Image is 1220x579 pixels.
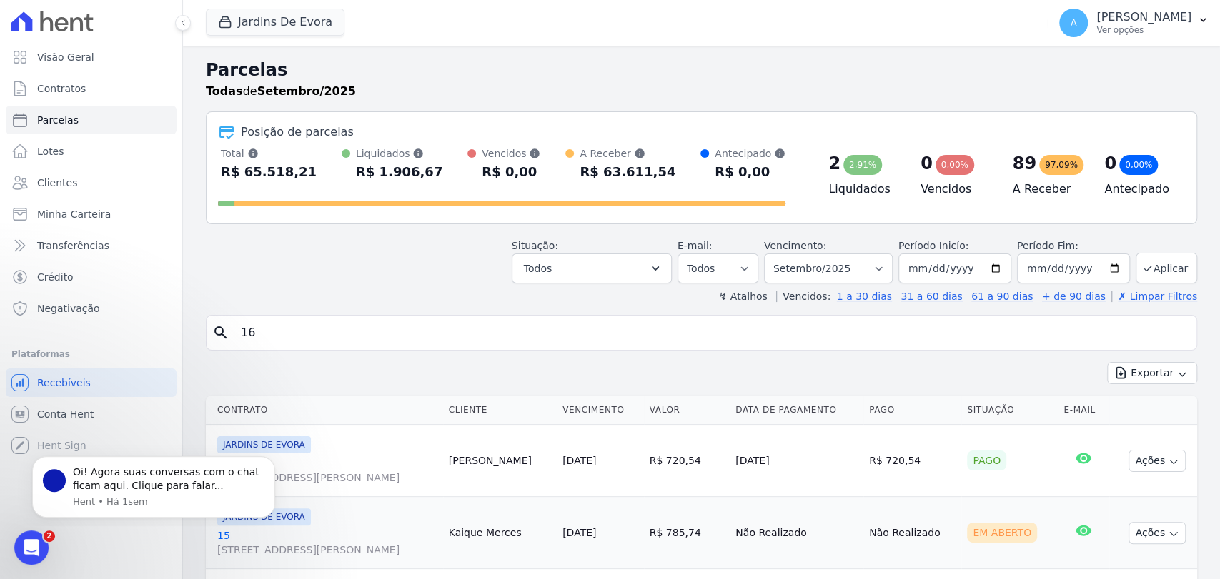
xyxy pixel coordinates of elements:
[580,161,675,183] div: R$ 63.611,54
[6,200,177,228] a: Minha Carteira
[356,146,442,161] div: Liquidados
[241,124,354,141] div: Posição de parcelas
[967,450,1006,470] div: Pago
[921,181,990,198] h4: Vencidos
[1013,152,1036,175] div: 89
[37,270,74,284] span: Crédito
[37,81,86,96] span: Contratos
[217,456,437,485] a: 39[STREET_ADDRESS][PERSON_NAME]
[356,161,442,183] div: R$ 1.906,67
[644,497,730,569] td: R$ 785,74
[221,161,317,183] div: R$ 65.518,21
[837,291,892,302] a: 1 a 30 dias
[217,528,437,557] a: 15[STREET_ADDRESS][PERSON_NAME]
[562,455,596,466] a: [DATE]
[44,530,55,542] span: 2
[217,543,437,557] span: [STREET_ADDRESS][PERSON_NAME]
[206,57,1197,83] h2: Parcelas
[863,425,961,497] td: R$ 720,54
[863,396,961,425] th: Pago
[1017,238,1130,253] label: Período Fim:
[901,291,962,302] a: 31 a 60 dias
[843,155,882,175] div: 2,91%
[14,530,49,565] iframe: Intercom live chat
[6,137,177,166] a: Lotes
[37,207,111,221] span: Minha Carteira
[971,291,1033,302] a: 61 a 90 dias
[206,83,356,100] p: de
[221,146,317,161] div: Total
[6,106,177,134] a: Parcelas
[206,9,344,36] button: Jardins De Evora
[921,152,933,175] div: 0
[1039,155,1083,175] div: 97,09%
[764,240,826,251] label: Vencimento:
[482,161,540,183] div: R$ 0,00
[212,324,229,341] i: search
[37,50,94,64] span: Visão Geral
[217,436,311,453] span: JARDINS DE EVORA
[715,146,785,161] div: Antecipado
[6,43,177,71] a: Visão Geral
[482,146,540,161] div: Vencidos
[1111,291,1197,302] a: ✗ Limpar Filtros
[443,497,557,569] td: Kaique Merces
[1119,155,1158,175] div: 0,00%
[1042,291,1106,302] a: + de 90 dias
[730,497,863,569] td: Não Realizado
[6,231,177,260] a: Transferências
[217,470,437,485] span: [STREET_ADDRESS][PERSON_NAME]
[512,253,672,283] button: Todos
[206,84,243,98] strong: Todas
[1129,522,1186,544] button: Ações
[1104,181,1174,198] h4: Antecipado
[1104,152,1116,175] div: 0
[863,497,961,569] td: Não Realizado
[1107,362,1197,384] button: Exportar
[524,260,552,277] span: Todos
[6,263,177,291] a: Crédito
[206,396,443,425] th: Contrato
[6,294,177,323] a: Negativação
[6,400,177,428] a: Conta Hent
[898,240,968,251] label: Período Inicío:
[512,240,558,251] label: Situação:
[1070,18,1077,28] span: A
[644,396,730,425] th: Valor
[37,144,64,158] span: Lotes
[1136,253,1197,283] button: Aplicar
[1048,3,1220,43] button: A [PERSON_NAME] Ver opções
[1058,396,1109,425] th: E-mail
[37,113,79,127] span: Parcelas
[11,346,171,363] div: Plataformas
[776,291,830,302] label: Vencidos:
[6,368,177,397] a: Recebíveis
[961,396,1058,425] th: Situação
[562,527,596,538] a: [DATE]
[1013,181,1082,198] h4: A Receber
[11,443,297,526] iframe: Intercom notifications mensagem
[443,396,557,425] th: Cliente
[557,396,644,425] th: Vencimento
[678,240,713,251] label: E-mail:
[6,168,177,197] a: Clientes
[936,155,974,175] div: 0,00%
[232,318,1191,347] input: Buscar por nome do lote ou do cliente
[443,425,557,497] td: [PERSON_NAME]
[718,291,767,302] label: ↯ Atalhos
[37,376,91,390] span: Recebíveis
[37,238,109,253] span: Transferências
[257,84,356,98] strong: Setembro/2025
[1129,450,1186,472] button: Ações
[644,425,730,497] td: R$ 720,54
[730,396,863,425] th: Data de Pagamento
[1096,24,1191,36] p: Ver opções
[828,181,898,198] h4: Liquidados
[580,146,675,161] div: A Receber
[967,523,1037,543] div: Em Aberto
[6,74,177,103] a: Contratos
